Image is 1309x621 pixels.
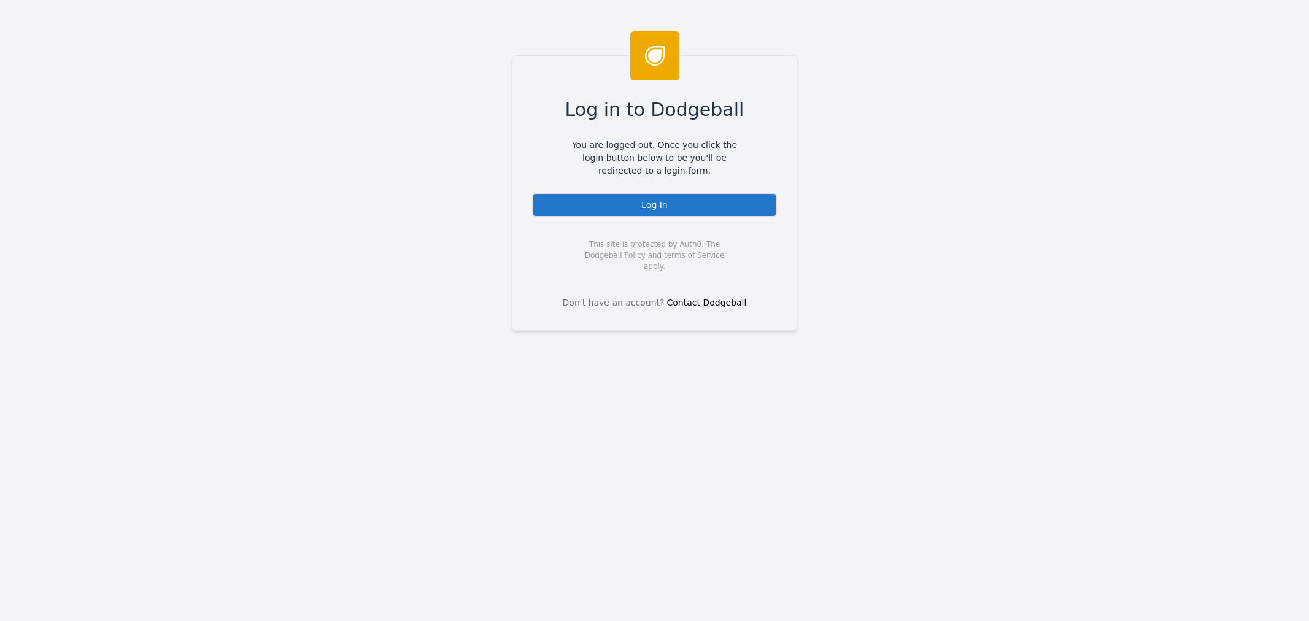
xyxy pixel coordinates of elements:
[574,239,735,272] span: This site is protected by Auth0. The Dodgeball Policy and terms of Service apply.
[667,298,747,307] a: Contact Dodgeball
[563,139,746,177] span: You are logged out. Once you click the login button below to be you'll be redirected to a login f...
[563,296,665,309] span: Don't have an account?
[565,96,744,123] span: Log in to Dodgeball
[532,193,777,217] div: Log In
